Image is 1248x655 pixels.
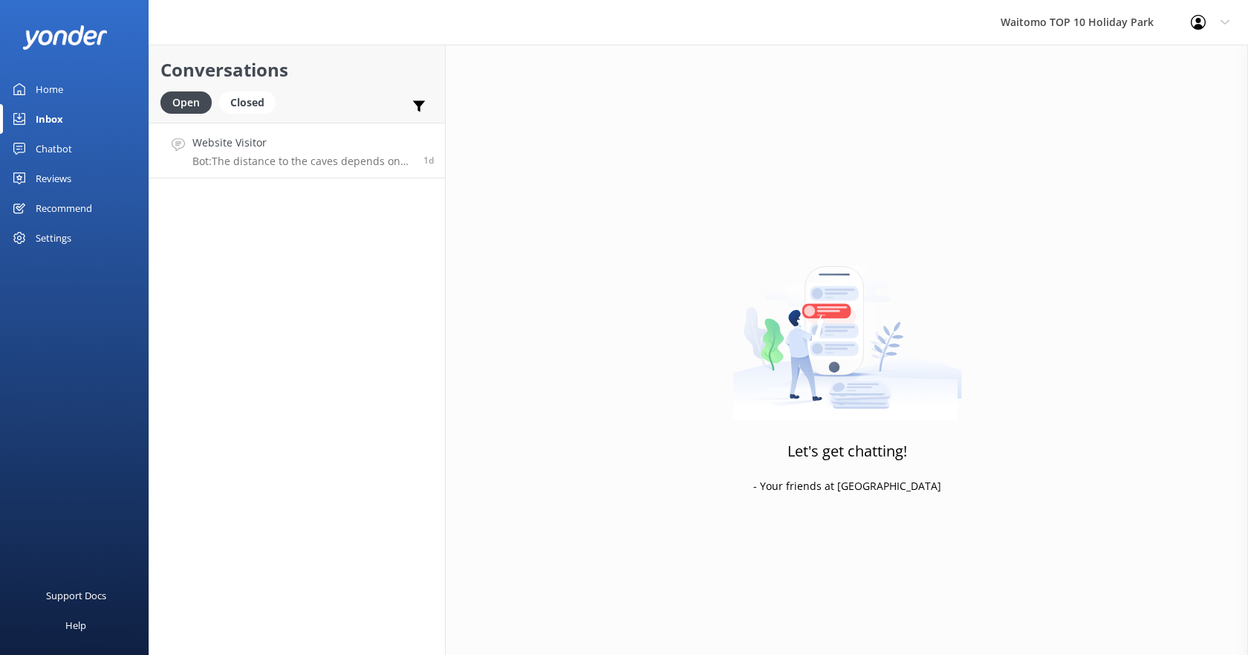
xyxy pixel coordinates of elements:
a: Open [160,94,219,110]
div: Settings [36,223,71,253]
a: Website VisitorBot:The distance to the caves depends on the tour you’ve booked. If you’re visitin... [149,123,445,178]
div: Inbox [36,104,63,134]
p: - Your friends at [GEOGRAPHIC_DATA] [753,478,941,494]
div: Help [65,610,86,640]
p: Bot: The distance to the caves depends on the tour you’ve booked. If you’re visiting the 45-minut... [192,155,412,168]
div: Recommend [36,193,92,223]
div: Chatbot [36,134,72,164]
span: Sep 20 2025 05:40pm (UTC +12:00) Pacific/Auckland [423,154,434,167]
img: yonder-white-logo.png [22,25,108,50]
h4: Website Visitor [192,135,412,151]
div: Closed [219,91,276,114]
img: artwork of a man stealing a conversation from at giant smartphone [732,235,962,421]
div: Home [36,74,63,104]
a: Closed [219,94,283,110]
div: Support Docs [46,581,106,610]
div: Open [160,91,212,114]
div: Reviews [36,164,71,193]
h3: Let's get chatting! [787,439,907,463]
h2: Conversations [160,56,434,84]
